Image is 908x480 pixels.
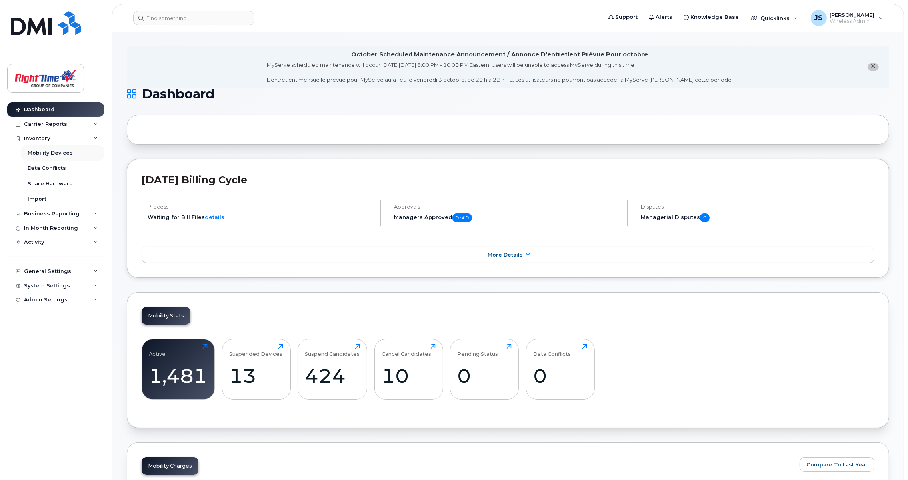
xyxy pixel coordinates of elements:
[305,344,360,395] a: Suspend Candidates424
[142,88,214,100] span: Dashboard
[382,344,431,357] div: Cancel Candidates
[641,213,874,222] h5: Managerial Disputes
[488,252,523,258] span: More Details
[394,213,620,222] h5: Managers Approved
[148,204,374,210] h4: Process
[305,344,360,357] div: Suspend Candidates
[800,457,874,472] button: Compare To Last Year
[142,174,874,186] h2: [DATE] Billing Cycle
[452,213,472,222] span: 0 of 0
[149,364,208,388] div: 1,481
[533,364,587,388] div: 0
[700,213,710,222] span: 0
[382,364,436,388] div: 10
[149,344,208,395] a: Active1,481
[382,344,436,395] a: Cancel Candidates10
[149,344,166,357] div: Active
[533,344,587,395] a: Data Conflicts0
[458,364,512,388] div: 0
[305,364,360,388] div: 424
[458,344,498,357] div: Pending Status
[205,214,224,220] a: details
[229,344,283,395] a: Suspended Devices13
[868,63,879,71] button: close notification
[641,204,874,210] h4: Disputes
[148,213,374,221] li: Waiting for Bill Files
[533,344,571,357] div: Data Conflicts
[352,50,648,59] div: October Scheduled Maintenance Announcement / Annonce D'entretient Prévue Pour octobre
[229,364,283,388] div: 13
[267,61,733,84] div: MyServe scheduled maintenance will occur [DATE][DATE] 8:00 PM - 10:00 PM Eastern. Users will be u...
[229,344,282,357] div: Suspended Devices
[394,204,620,210] h4: Approvals
[806,461,868,468] span: Compare To Last Year
[458,344,512,395] a: Pending Status0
